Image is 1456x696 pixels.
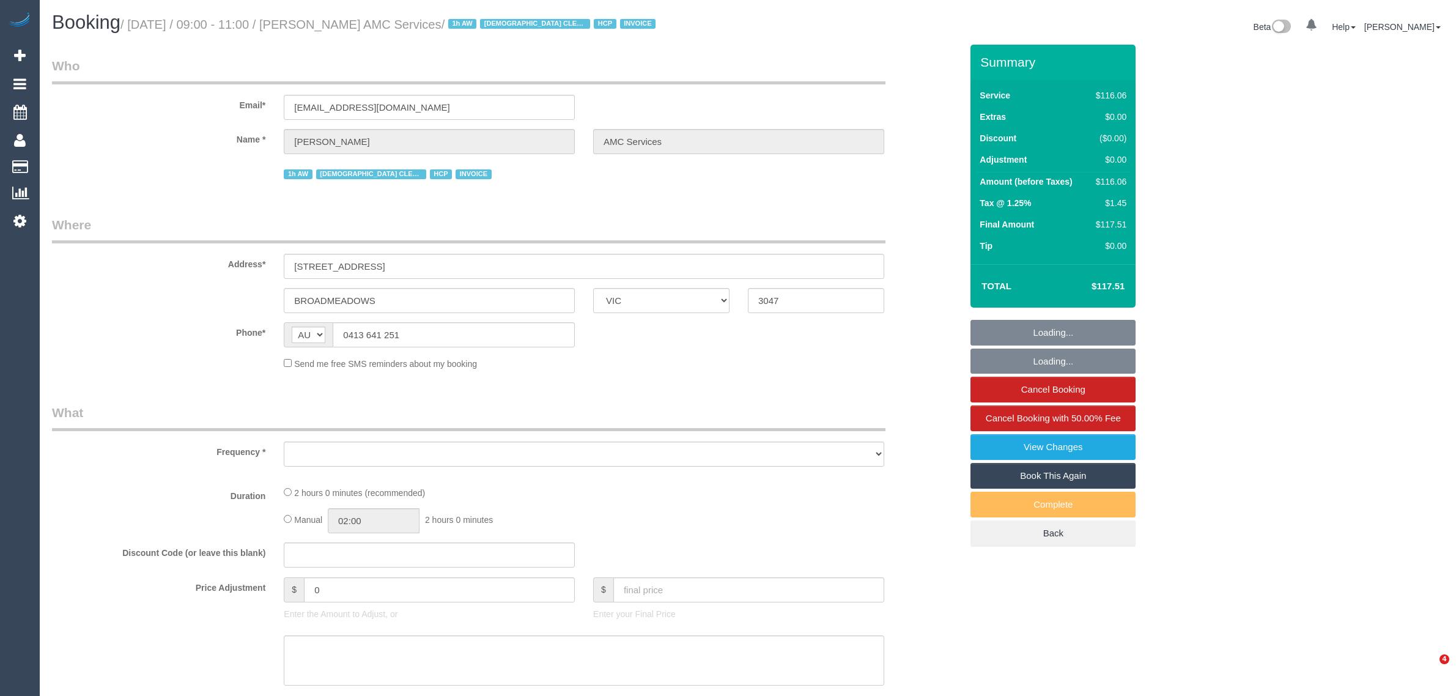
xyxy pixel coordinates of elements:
[333,322,575,347] input: Phone*
[980,132,1016,144] label: Discount
[980,89,1010,102] label: Service
[284,129,575,154] input: First Name*
[986,413,1121,423] span: Cancel Booking with 50.00% Fee
[425,515,493,525] span: 2 hours 0 minutes
[456,169,491,179] span: INVOICE
[1091,89,1126,102] div: $116.06
[284,577,304,602] span: $
[284,169,312,179] span: 1h AW
[1332,22,1356,32] a: Help
[748,288,884,313] input: Post Code*
[970,463,1136,489] a: Book This Again
[43,95,275,111] label: Email*
[980,197,1031,209] label: Tax @ 1.25%
[284,95,575,120] input: Email*
[980,240,992,252] label: Tip
[613,577,884,602] input: final price
[970,520,1136,546] a: Back
[1091,218,1126,231] div: $117.51
[52,12,120,33] span: Booking
[1091,132,1126,144] div: ($0.00)
[284,288,575,313] input: Suburb*
[52,404,885,431] legend: What
[1091,154,1126,166] div: $0.00
[981,281,1011,291] strong: Total
[980,218,1034,231] label: Final Amount
[1091,111,1126,123] div: $0.00
[442,18,659,31] span: /
[7,12,32,29] img: Automaid Logo
[1364,22,1441,32] a: [PERSON_NAME]
[593,577,613,602] span: $
[43,577,275,594] label: Price Adjustment
[120,18,659,31] small: / [DATE] / 09:00 - 11:00 / [PERSON_NAME] AMC Services
[980,176,1072,188] label: Amount (before Taxes)
[970,377,1136,402] a: Cancel Booking
[1091,176,1126,188] div: $116.06
[980,111,1006,123] label: Extras
[480,19,590,29] span: [DEMOGRAPHIC_DATA] CLEANER ONLY
[980,154,1027,166] label: Adjustment
[52,216,885,243] legend: Where
[43,486,275,502] label: Duration
[1271,20,1291,35] img: New interface
[43,442,275,458] label: Frequency *
[1055,281,1125,292] h4: $117.51
[316,169,426,179] span: [DEMOGRAPHIC_DATA] CLEANER ONLY
[448,19,476,29] span: 1h AW
[294,488,425,498] span: 2 hours 0 minutes (recommended)
[594,19,616,29] span: HCP
[593,129,884,154] input: Last Name*
[620,19,656,29] span: INVOICE
[1091,197,1126,209] div: $1.45
[980,55,1129,69] h3: Summary
[1254,22,1292,32] a: Beta
[43,542,275,559] label: Discount Code (or leave this blank)
[294,359,477,369] span: Send me free SMS reminders about my booking
[43,129,275,146] label: Name *
[970,434,1136,460] a: View Changes
[43,322,275,339] label: Phone*
[593,608,884,620] p: Enter your Final Price
[970,405,1136,431] a: Cancel Booking with 50.00% Fee
[43,254,275,270] label: Address*
[52,57,885,84] legend: Who
[1414,654,1444,684] iframe: Intercom live chat
[1091,240,1126,252] div: $0.00
[1439,654,1449,664] span: 4
[294,515,322,525] span: Manual
[430,169,452,179] span: HCP
[284,608,575,620] p: Enter the Amount to Adjust, or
